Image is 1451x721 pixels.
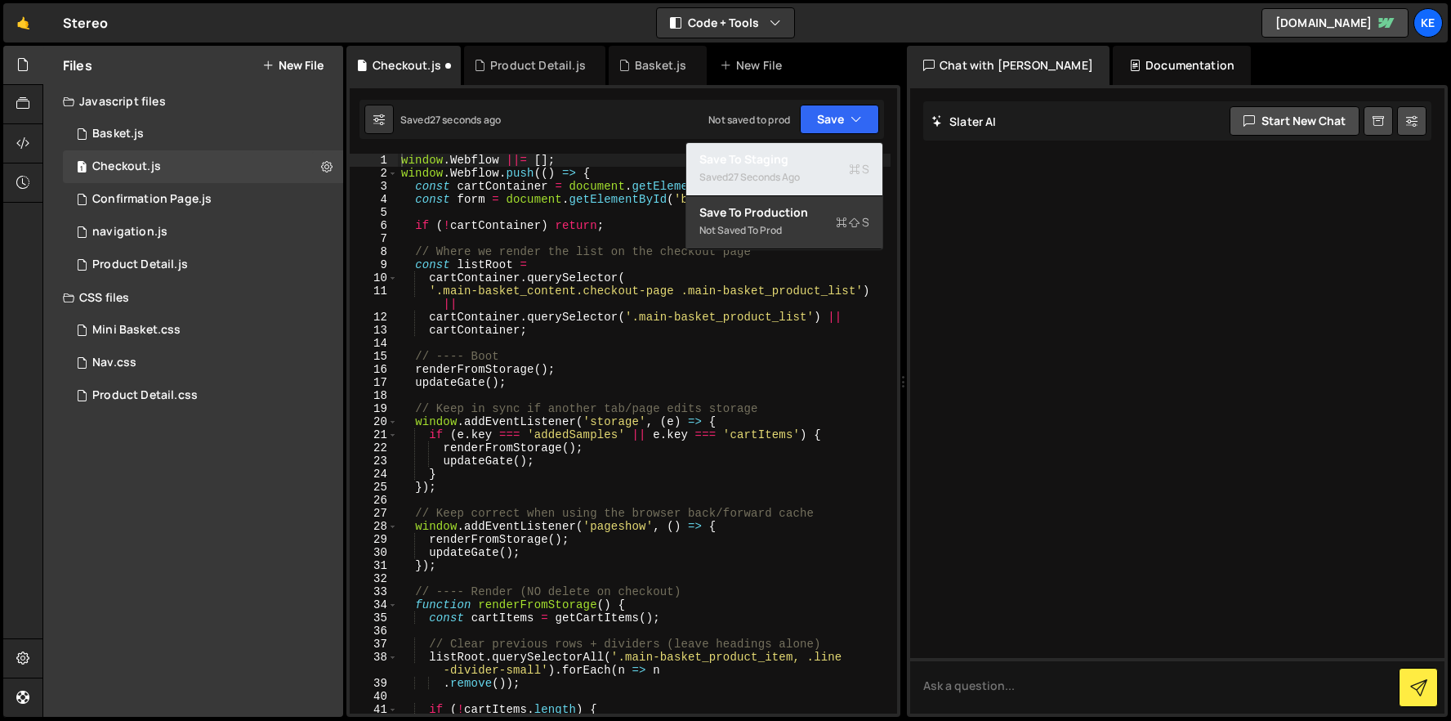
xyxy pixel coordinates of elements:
div: Not saved to prod [699,221,869,240]
span: 1 [77,162,87,175]
div: 9 [350,258,398,271]
div: 41 [350,703,398,716]
div: 10 [350,271,398,284]
a: 🤙 [3,3,43,43]
div: 33 [350,585,398,598]
div: Saved [400,113,501,127]
div: Basket.js [92,127,144,141]
div: 15 [350,350,398,363]
div: 3 [350,180,398,193]
div: 19 [350,402,398,415]
div: 29 [350,533,398,546]
div: Checkout.js [373,57,441,74]
div: 36 [350,625,398,638]
div: Mini Basket.css [92,323,181,338]
div: Basket.js [63,118,343,150]
a: Ke [1413,8,1443,38]
div: 1 [350,154,398,167]
div: Chat with [PERSON_NAME] [907,46,1109,85]
div: 37 [350,638,398,651]
div: 12 [350,311,398,324]
span: S [849,161,869,177]
div: 27 seconds ago [728,170,800,184]
div: Confirmation Page.js [92,192,212,207]
div: Product Detail.css [92,388,198,403]
div: 21 [350,428,398,441]
div: 25 [350,481,398,494]
div: 4 [350,193,398,206]
div: 39 [350,677,398,690]
div: 8215/46113.js [63,216,343,249]
div: 23 [350,455,398,468]
div: 8215/46286.css [63,314,343,347]
div: 8215/44731.js [63,150,343,183]
div: Stereo [63,13,108,33]
button: Code + Tools [657,8,794,38]
div: 8215/46114.css [63,347,343,379]
div: Javascript files [43,85,343,118]
div: Product Detail.js [490,57,586,74]
div: Checkout.js [92,159,161,174]
div: navigation.js [92,225,167,240]
div: New File [720,57,788,74]
div: 8215/44673.js [63,249,343,281]
div: Not saved to prod [708,113,790,127]
div: 34 [350,598,398,611]
div: 13 [350,324,398,337]
div: Saved [699,168,869,187]
a: [DOMAIN_NAME] [1261,8,1409,38]
div: 2 [350,167,398,180]
div: 35 [350,611,398,625]
div: 16 [350,363,398,376]
div: 27 seconds ago [430,113,501,127]
div: 40 [350,690,398,703]
div: 32 [350,572,398,585]
div: Documentation [1113,46,1251,85]
div: 26 [350,494,398,507]
div: Product Detail.js [92,257,188,272]
div: 8215/45082.js [63,183,343,216]
div: Save to Production [699,204,869,221]
h2: Files [63,56,92,74]
div: 24 [350,468,398,481]
div: Basket.js [635,57,686,74]
div: 28 [350,520,398,533]
div: 11 [350,284,398,311]
button: Save to ProductionS Not saved to prod [686,196,882,249]
div: 38 [350,651,398,677]
div: 7 [350,232,398,245]
div: 22 [350,441,398,455]
div: 30 [350,546,398,559]
div: 17 [350,376,398,389]
div: 14 [350,337,398,350]
div: 31 [350,559,398,572]
div: Save to Staging [699,151,869,168]
button: Save [800,105,879,134]
h2: Slater AI [931,114,997,129]
button: New File [262,59,324,72]
div: 27 [350,507,398,520]
div: CSS files [43,281,343,314]
button: Start new chat [1230,106,1359,136]
div: 18 [350,389,398,402]
div: Nav.css [92,356,136,370]
div: 8215/46622.css [63,379,343,412]
div: 6 [350,219,398,232]
div: 5 [350,206,398,219]
div: 8 [350,245,398,258]
span: S [836,214,869,231]
div: 20 [350,415,398,428]
button: Save to StagingS Saved27 seconds ago [686,143,882,196]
